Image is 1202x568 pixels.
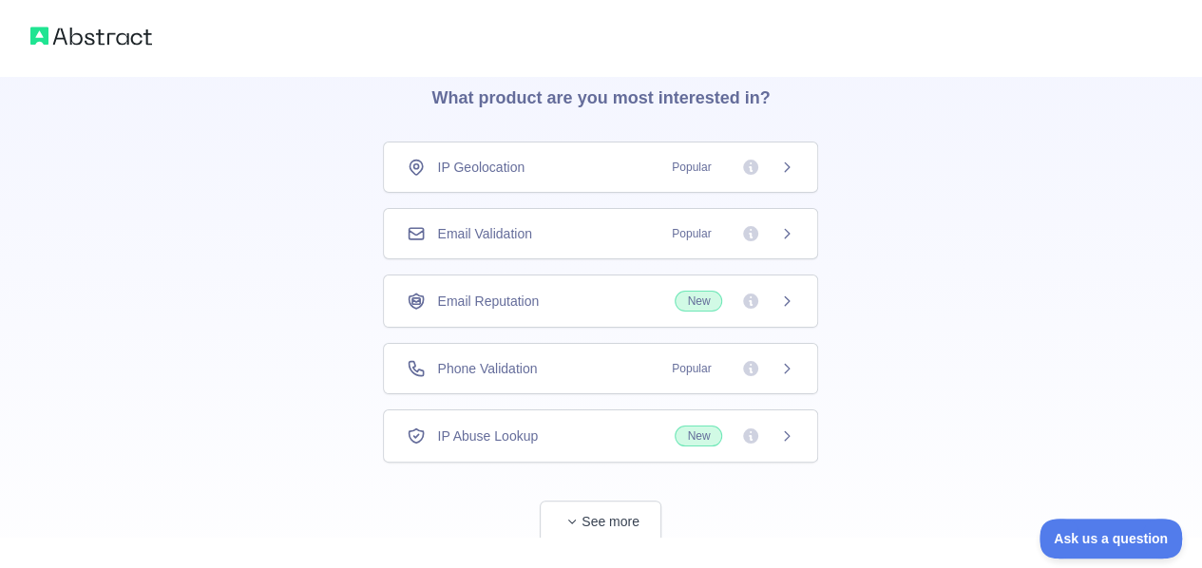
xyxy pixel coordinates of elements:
span: IP Abuse Lookup [437,426,538,445]
span: IP Geolocation [437,158,525,177]
span: New [675,291,722,312]
img: Abstract logo [30,23,152,49]
button: See more [540,501,661,543]
span: Email Reputation [437,292,539,311]
span: New [675,426,722,446]
span: Phone Validation [437,359,537,378]
iframe: Toggle Customer Support [1040,519,1183,559]
span: Email Validation [437,224,531,243]
h3: What product are you most interested in? [401,47,800,142]
span: Popular [660,224,722,243]
span: Popular [660,158,722,177]
span: Popular [660,359,722,378]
